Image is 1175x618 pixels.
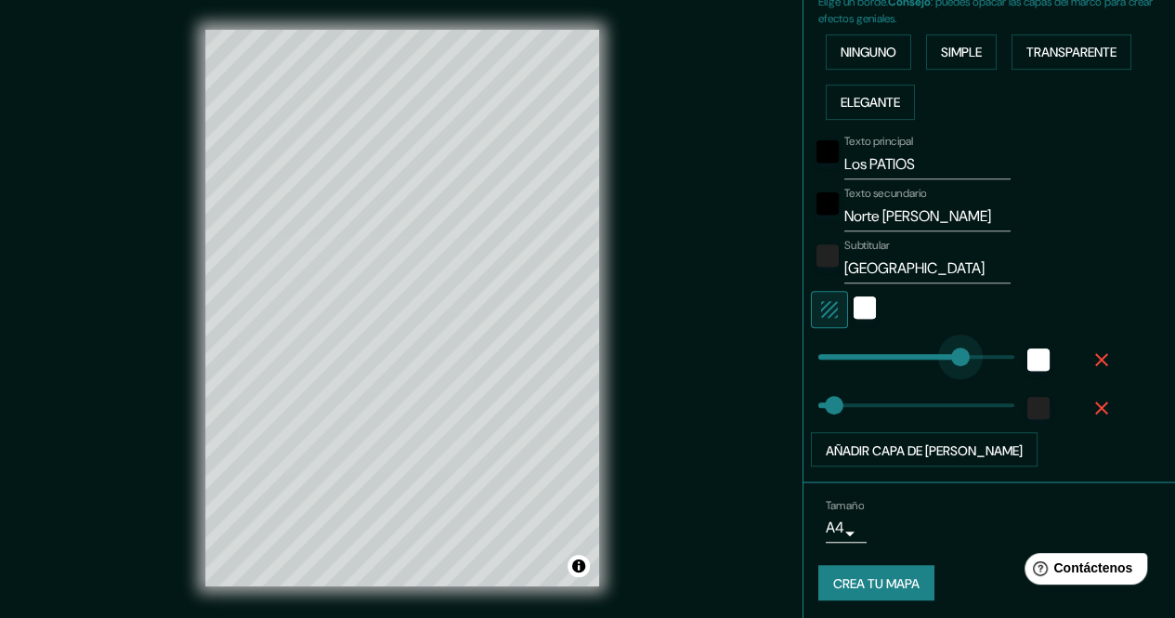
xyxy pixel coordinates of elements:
[941,44,982,60] font: Simple
[854,296,876,319] button: blanco
[844,134,913,149] font: Texto principal
[841,94,900,111] font: Elegante
[926,34,997,70] button: Simple
[816,140,839,163] button: negro
[826,498,864,513] font: Tamaño
[826,518,844,537] font: A4
[833,575,920,592] font: Crea tu mapa
[1026,44,1116,60] font: Transparente
[1027,348,1050,371] button: blanco
[844,238,890,253] font: Subtitular
[1012,34,1131,70] button: Transparente
[826,85,915,120] button: Elegante
[841,44,896,60] font: Ninguno
[816,192,839,215] button: negro
[568,555,590,577] button: Activar o desactivar atribución
[1010,546,1155,598] iframe: Lanzador de widgets de ayuda
[844,186,927,201] font: Texto secundario
[826,513,867,543] div: A4
[826,34,911,70] button: Ninguno
[816,244,839,267] button: color-222222
[826,441,1023,458] font: Añadir capa de [PERSON_NAME]
[811,432,1038,467] button: Añadir capa de [PERSON_NAME]
[1027,397,1050,419] button: color-222222
[818,565,934,600] button: Crea tu mapa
